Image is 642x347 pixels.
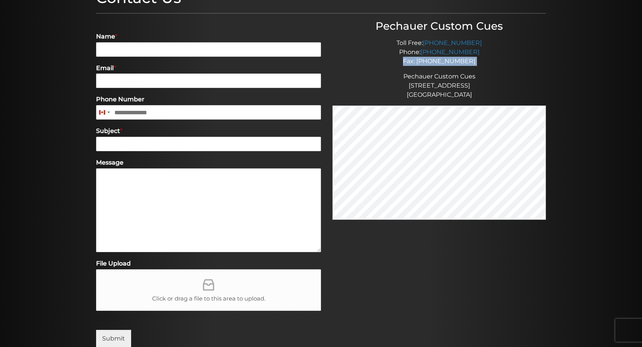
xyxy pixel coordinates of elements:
label: Message [96,159,321,167]
label: Name [96,33,321,41]
input: Phone Number [96,105,321,120]
label: File Upload [96,260,321,268]
label: Phone Number [96,96,321,104]
p: Pechauer Custom Cues [STREET_ADDRESS] [GEOGRAPHIC_DATA] [332,72,546,99]
p: Toll Free: Phone: Fax: [PHONE_NUMBER] [332,38,546,66]
a: [PHONE_NUMBER] [421,48,480,56]
button: Selected country [96,105,112,120]
label: Subject [96,127,321,135]
span: Click or drag a file to this area to upload. [152,294,265,303]
h3: Pechauer Custom Cues [332,20,546,33]
label: Email [96,64,321,72]
a: [PHONE_NUMBER] [423,39,482,46]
